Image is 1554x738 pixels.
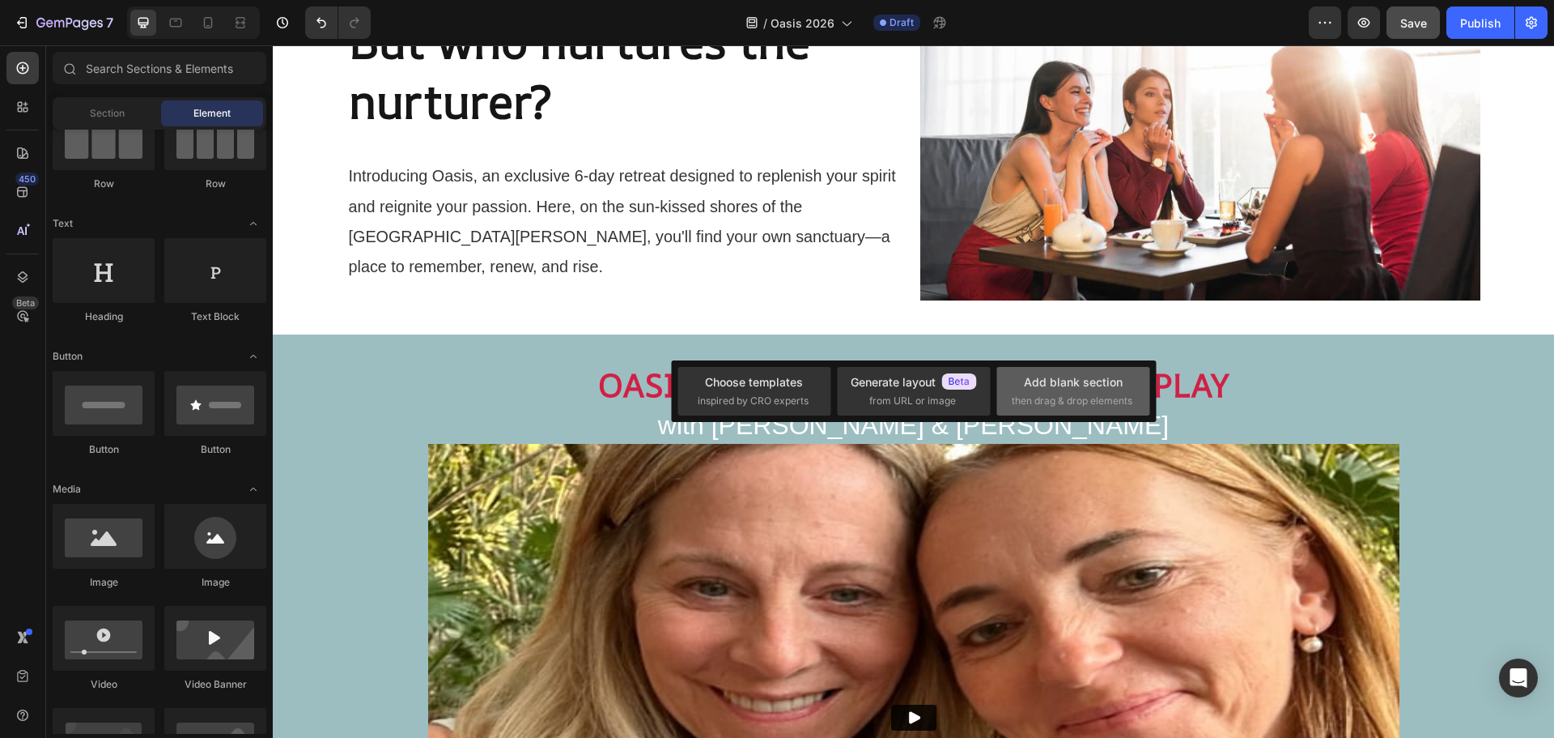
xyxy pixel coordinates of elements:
[53,575,155,590] div: Image
[6,6,121,39] button: 7
[1499,659,1538,697] div: Open Intercom Messenger
[155,317,1127,362] h2: OASIS WELLNESS INFO SESSION REPLAY
[698,394,809,408] span: inspired by CRO experts
[1024,373,1123,390] div: Add blank section
[53,677,155,692] div: Video
[15,173,39,186] div: 450
[164,309,266,324] div: Text Block
[273,45,1554,738] iframe: Design area
[53,216,73,231] span: Text
[53,349,83,364] span: Button
[1460,15,1501,32] div: Publish
[164,442,266,457] div: Button
[90,106,125,121] span: Section
[53,309,155,324] div: Heading
[763,15,767,32] span: /
[1012,394,1132,408] span: then drag & drop elements
[164,575,266,590] div: Image
[869,394,956,408] span: from URL or image
[240,476,266,502] span: Toggle open
[53,177,155,191] div: Row
[76,122,623,229] span: Introducing Oasis, an exclusive 6-day retreat designed to replenish your spirit and reignite your...
[53,442,155,457] div: Button
[1386,6,1440,39] button: Save
[12,296,39,309] div: Beta
[53,52,266,84] input: Search Sections & Elements
[193,106,231,121] span: Element
[705,373,803,390] div: Choose templates
[164,177,266,191] div: Row
[155,362,1127,399] h2: with [PERSON_NAME] & [PERSON_NAME]
[240,211,266,237] span: Toggle open
[164,677,266,692] div: Video Banner
[1446,6,1514,39] button: Publish
[771,15,834,32] span: Oasis 2026
[106,13,113,32] p: 7
[305,6,371,39] div: Undo/Redo
[890,15,914,30] span: Draft
[1400,16,1427,30] span: Save
[851,373,977,390] div: Generate layout
[240,343,266,369] span: Toggle open
[53,482,81,497] span: Media
[618,659,664,685] button: Play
